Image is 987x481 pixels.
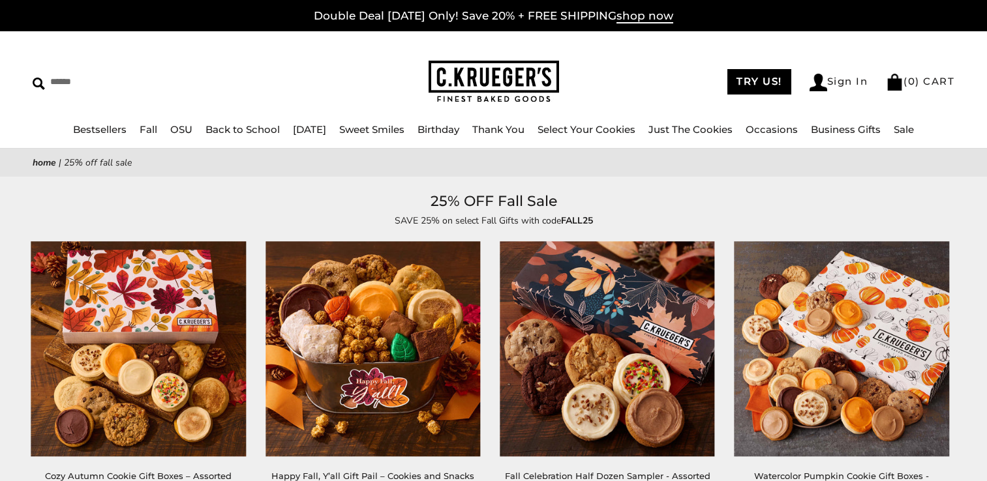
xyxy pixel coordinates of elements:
[31,242,246,456] img: Cozy Autumn Cookie Gift Boxes – Assorted Cookies
[894,123,914,136] a: Sale
[810,74,827,91] img: Account
[472,123,524,136] a: Thank You
[648,123,733,136] a: Just The Cookies
[908,75,916,87] span: 0
[339,123,404,136] a: Sweet Smiles
[314,9,673,23] a: Double Deal [DATE] Only! Save 20% + FREE SHIPPINGshop now
[616,9,673,23] span: shop now
[64,156,132,169] span: 25% OFF Fall Sale
[33,156,56,169] a: Home
[194,213,794,228] p: SAVE 25% on select Fall Gifts with code
[33,78,45,90] img: Search
[500,242,714,456] img: Fall Celebration Half Dozen Sampler - Assorted Cookies
[811,123,881,136] a: Business Gifts
[886,74,903,91] img: Bag
[140,123,157,136] a: Fall
[886,75,954,87] a: (0) CART
[429,61,559,103] img: C.KRUEGER'S
[418,123,459,136] a: Birthday
[52,190,935,213] h1: 25% OFF Fall Sale
[33,72,251,92] input: Search
[59,156,61,169] span: |
[810,74,868,91] a: Sign In
[746,123,798,136] a: Occasions
[727,69,791,95] a: TRY US!
[735,242,949,456] img: Watercolor Pumpkin Cookie Gift Boxes - Assorted Cookies
[293,123,326,136] a: [DATE]
[73,123,127,136] a: Bestsellers
[271,471,474,481] a: Happy Fall, Y’all Gift Pail – Cookies and Snacks
[33,155,954,170] nav: breadcrumbs
[170,123,192,136] a: OSU
[205,123,280,136] a: Back to School
[538,123,635,136] a: Select Your Cookies
[561,214,593,227] strong: FALL25
[266,242,480,456] img: Happy Fall, Y’all Gift Pail – Cookies and Snacks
